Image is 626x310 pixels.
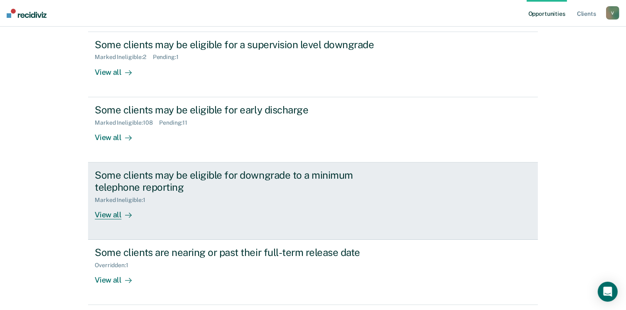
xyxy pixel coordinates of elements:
[598,282,618,302] div: Open Intercom Messenger
[95,262,135,269] div: Overridden : 1
[95,39,386,51] div: Some clients may be eligible for a supervision level downgrade
[7,9,47,18] img: Recidiviz
[95,203,141,219] div: View all
[95,61,141,77] div: View all
[95,246,386,258] div: Some clients are nearing or past their full-term release date
[606,6,619,20] button: V
[88,240,538,305] a: Some clients are nearing or past their full-term release dateOverridden:1View all
[153,54,185,61] div: Pending : 1
[95,104,386,116] div: Some clients may be eligible for early discharge
[95,169,386,193] div: Some clients may be eligible for downgrade to a minimum telephone reporting
[88,32,538,97] a: Some clients may be eligible for a supervision level downgradeMarked Ineligible:2Pending:1View all
[95,54,152,61] div: Marked Ineligible : 2
[88,162,538,240] a: Some clients may be eligible for downgrade to a minimum telephone reportingMarked Ineligible:1Vie...
[95,126,141,142] div: View all
[95,119,159,126] div: Marked Ineligible : 108
[88,97,538,162] a: Some clients may be eligible for early dischargeMarked Ineligible:108Pending:11View all
[95,269,141,285] div: View all
[95,197,152,204] div: Marked Ineligible : 1
[159,119,194,126] div: Pending : 11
